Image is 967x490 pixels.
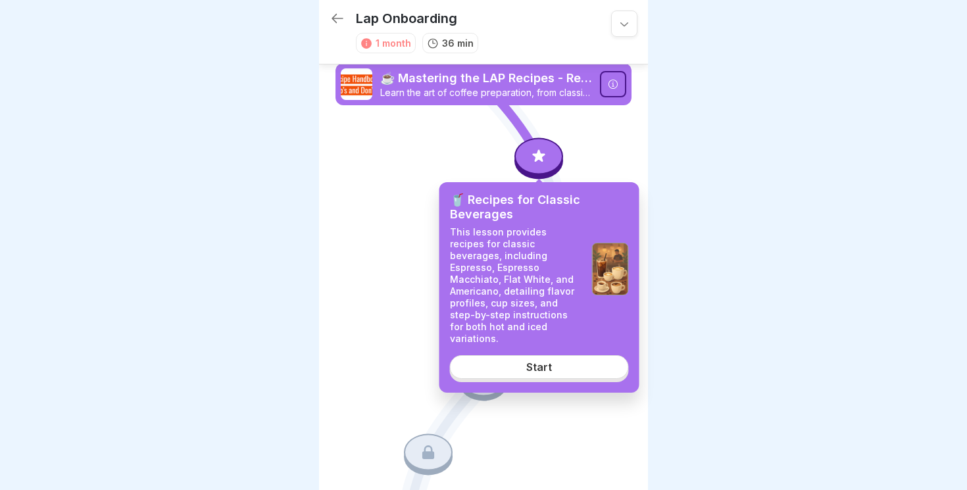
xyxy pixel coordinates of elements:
[442,36,474,50] p: 36 min
[356,11,457,26] p: Lap Onboarding
[376,36,411,50] div: 1 month
[380,70,592,87] p: ☕ Mastering the LAP Recipes - Recipe Handbook
[450,193,582,221] p: 🥤 Recipes for Classic Beverages
[380,87,592,99] p: Learn the art of coffee preparation, from classic recipes to signature drinks. Master latte art, ...
[450,355,629,379] a: Start
[526,361,552,373] div: Start
[450,226,582,345] p: This lesson provides recipes for classic beverages, including Espresso, Espresso Macchiato, Flat ...
[341,68,372,100] img: mybhhgjp8lky8t0zqxkj1o55.png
